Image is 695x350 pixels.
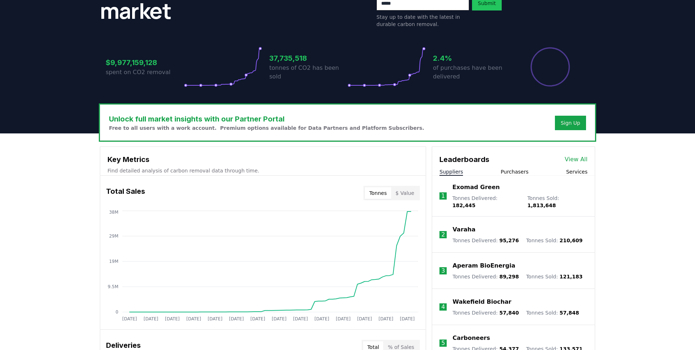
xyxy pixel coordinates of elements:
p: Tonnes Delivered : [452,273,519,280]
p: Tonnes Sold : [526,273,582,280]
p: Tonnes Sold : [527,195,587,209]
p: Tonnes Sold : [526,237,582,244]
tspan: 38M [109,210,118,215]
button: Services [566,168,587,175]
a: Exomad Green [452,183,500,192]
a: Sign Up [561,119,580,127]
h3: Unlock full market insights with our Partner Portal [109,114,424,124]
tspan: [DATE] [229,316,244,321]
tspan: [DATE] [272,316,287,321]
button: Purchasers [501,168,528,175]
p: Free to all users with a work account. Premium options available for Data Partners and Platform S... [109,124,424,132]
button: $ Value [391,187,419,199]
h3: $9,977,159,128 [106,57,184,68]
a: Wakefield Biochar [452,298,511,306]
p: spent on CO2 removal [106,68,184,77]
p: Tonnes Delivered : [452,195,520,209]
tspan: 29M [109,234,118,239]
a: Carboneers [452,334,490,342]
span: 121,183 [560,274,583,279]
h3: Key Metrics [108,154,418,165]
tspan: [DATE] [208,316,223,321]
a: View All [565,155,587,164]
p: 5 [441,339,445,347]
tspan: [DATE] [186,316,201,321]
p: tonnes of CO2 has been sold [269,64,347,81]
tspan: [DATE] [357,316,372,321]
p: 4 [441,303,445,311]
tspan: [DATE] [400,316,415,321]
tspan: [DATE] [165,316,180,321]
p: Tonnes Sold : [526,309,579,316]
tspan: [DATE] [250,316,265,321]
h3: Leaderboards [439,154,489,165]
span: 182,445 [452,202,476,208]
a: Aperam BioEnergia [452,261,515,270]
p: Tonnes Delivered : [452,309,519,316]
button: Suppliers [439,168,463,175]
tspan: 19M [109,259,118,264]
span: 89,298 [499,274,519,279]
a: Varaha [452,225,475,234]
tspan: [DATE] [122,316,137,321]
p: Tonnes Delivered : [452,237,519,244]
tspan: 0 [115,310,118,315]
p: of purchases have been delivered [433,64,511,81]
h3: 2.4% [433,53,511,64]
span: 210,609 [560,238,583,243]
p: Find detailed analysis of carbon removal data through time. [108,167,418,174]
h3: Total Sales [106,186,145,200]
p: 3 [441,266,445,275]
p: 1 [441,192,445,200]
p: Stay up to date with the latest in durable carbon removal. [376,13,469,28]
tspan: [DATE] [379,316,393,321]
tspan: 9.5M [108,284,118,289]
div: Percentage of sales delivered [530,47,570,87]
tspan: [DATE] [293,316,308,321]
tspan: [DATE] [144,316,159,321]
span: 1,813,648 [527,202,556,208]
tspan: [DATE] [315,316,329,321]
button: Tonnes [365,187,391,199]
button: Sign Up [555,116,586,130]
tspan: [DATE] [336,316,351,321]
p: 2 [441,230,445,239]
span: 57,840 [499,310,519,316]
span: 95,276 [499,238,519,243]
span: 57,848 [560,310,579,316]
h3: 37,735,518 [269,53,347,64]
